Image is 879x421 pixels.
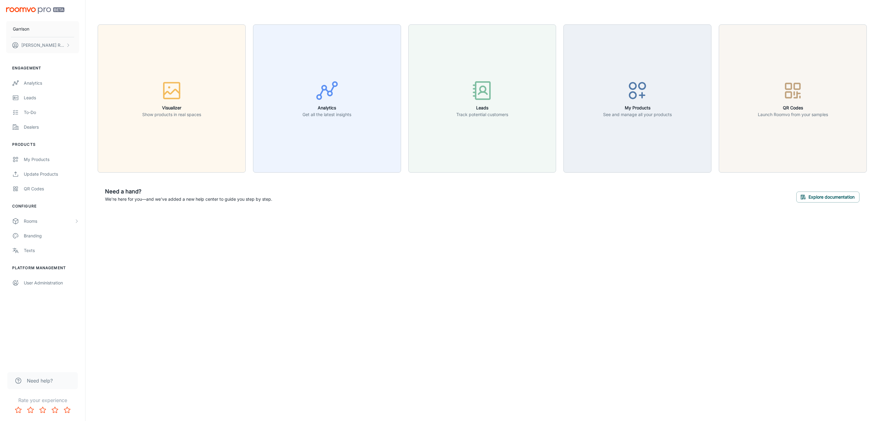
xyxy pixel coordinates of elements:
div: Update Products [24,171,79,178]
h6: Visualizer [142,104,201,111]
a: Explore documentation [796,193,859,200]
h6: My Products [603,104,672,111]
h6: Leads [456,104,508,111]
button: My ProductsSee and manage all your products [563,24,711,173]
p: Launch Roomvo from your samples [758,111,828,118]
h6: QR Codes [758,104,828,111]
div: My Products [24,156,79,163]
p: Get all the latest insights [302,111,351,118]
button: LeadsTrack potential customers [408,24,556,173]
button: AnalyticsGet all the latest insights [253,24,401,173]
button: [PERSON_NAME] Redfield [6,37,79,53]
p: Garrison [13,26,29,32]
div: Branding [24,232,79,239]
a: AnalyticsGet all the latest insights [253,95,401,101]
div: To-do [24,109,79,116]
p: See and manage all your products [603,111,672,118]
div: Analytics [24,80,79,86]
div: QR Codes [24,185,79,192]
div: Dealers [24,124,79,130]
a: QR CodesLaunch Roomvo from your samples [719,95,867,101]
p: We're here for you—and we've added a new help center to guide you step by step. [105,196,272,203]
button: Garrison [6,21,79,37]
p: [PERSON_NAME] Redfield [21,42,64,49]
div: Rooms [24,218,74,225]
button: Explore documentation [796,192,859,203]
button: QR CodesLaunch Roomvo from your samples [719,24,867,173]
img: Roomvo PRO Beta [6,7,64,14]
p: Track potential customers [456,111,508,118]
button: VisualizerShow products in real spaces [98,24,246,173]
p: Show products in real spaces [142,111,201,118]
div: Leads [24,94,79,101]
a: LeadsTrack potential customers [408,95,556,101]
a: My ProductsSee and manage all your products [563,95,711,101]
h6: Need a hand? [105,187,272,196]
h6: Analytics [302,104,351,111]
